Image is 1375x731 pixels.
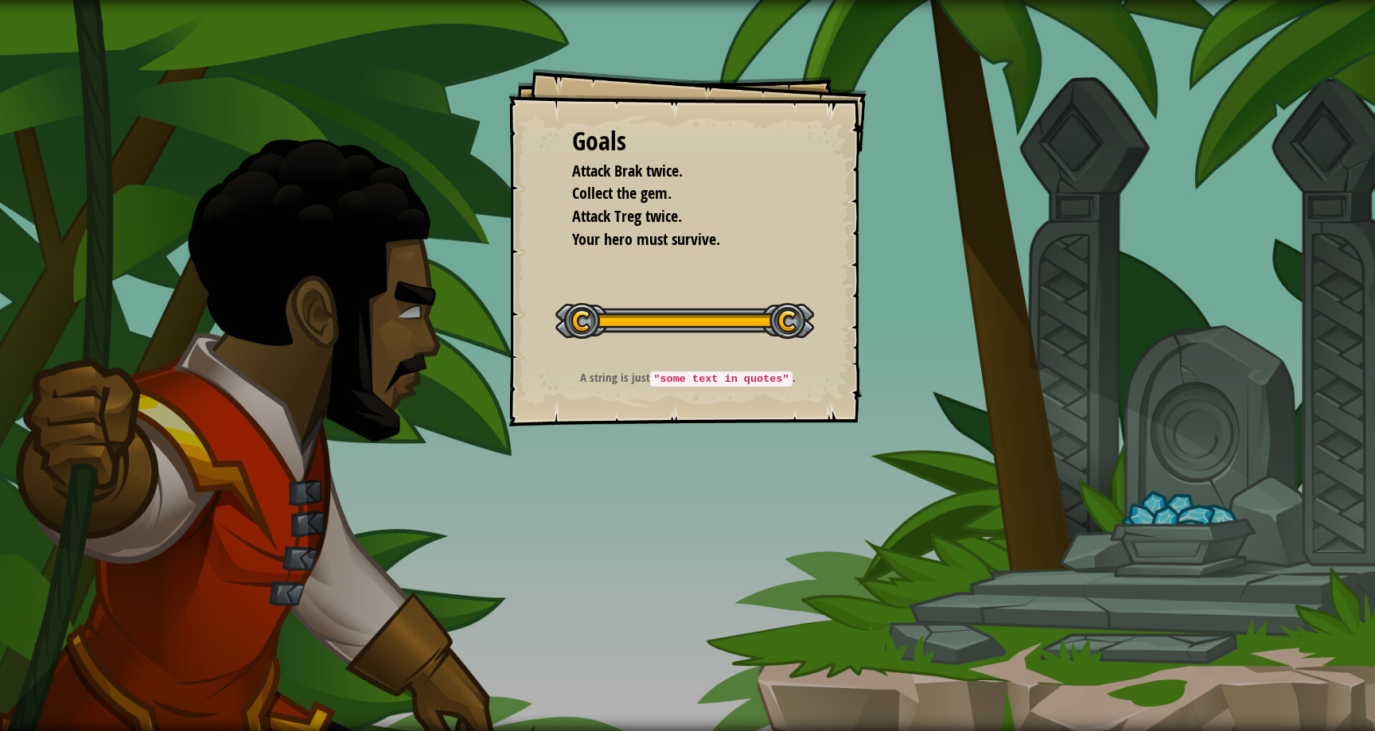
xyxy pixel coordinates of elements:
[552,182,799,205] li: Collect the gem.
[572,123,803,160] div: Goals
[572,228,720,250] span: Your hero must survive.
[552,205,799,228] li: Attack Treg twice.
[552,228,799,251] li: Your hero must survive.
[552,160,799,183] li: Attack Brak twice.
[572,182,672,204] span: Collect the gem.
[572,205,682,227] span: Attack Treg twice.
[528,369,847,387] p: A string is just .
[650,371,792,387] code: "some text in quotes"
[572,160,683,181] span: Attack Brak twice.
